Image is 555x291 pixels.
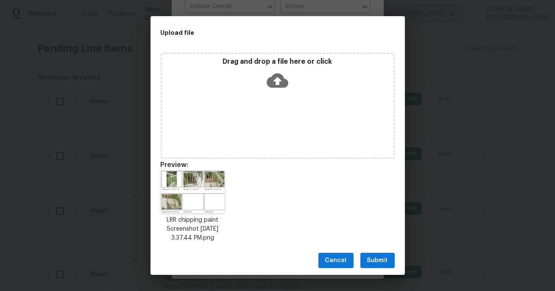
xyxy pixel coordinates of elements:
h2: Upload file [161,28,357,37]
button: Cancel [318,253,354,268]
p: LRR chipping paint Screenshot [DATE] 3.37.44 PM.png [161,216,225,243]
span: Submit [367,255,388,266]
span: Cancel [325,255,347,266]
img: N3L56u2rJ+6t0AAAAASUVORK5CYII= [161,171,225,213]
button: Submit [360,253,395,268]
p: Drag and drop a file here or click [162,57,393,66]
